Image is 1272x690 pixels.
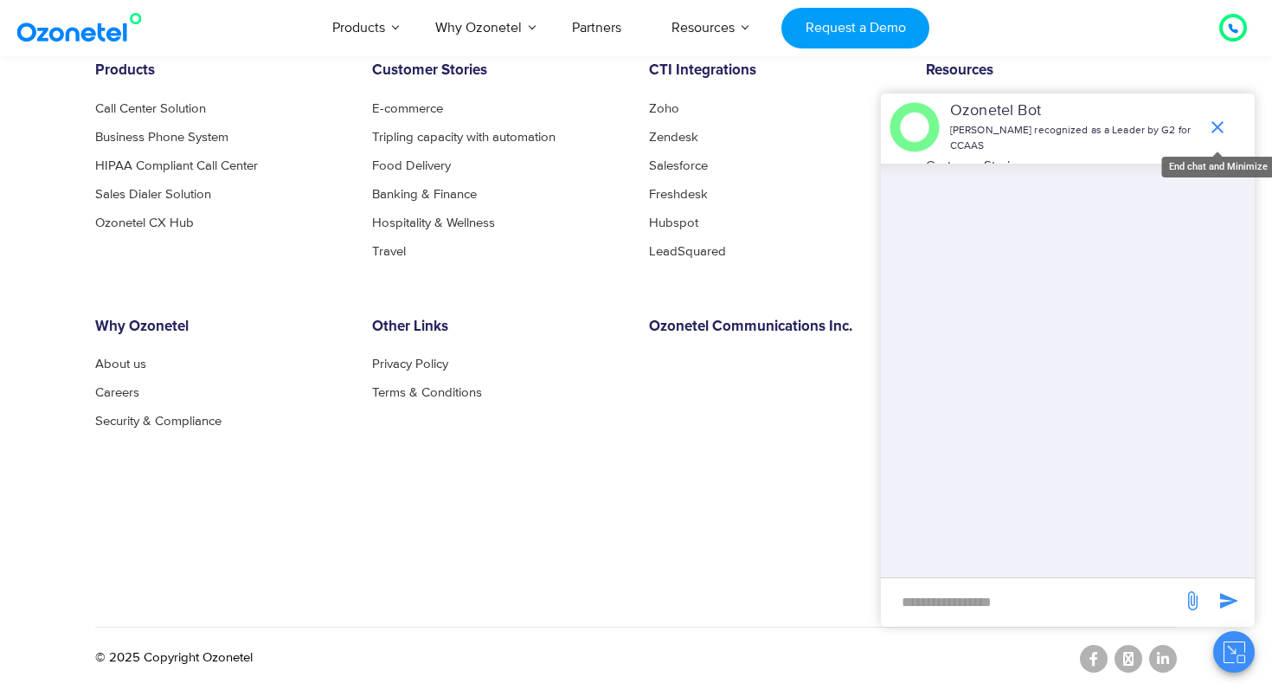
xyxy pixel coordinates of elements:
a: Security & Compliance [95,415,222,428]
button: Close chat [1213,631,1255,673]
h6: CTI Integrations [649,62,900,80]
a: Privacy Policy [372,358,448,371]
a: Travel [372,245,406,258]
h6: Ozonetel Communications Inc. [649,319,900,336]
a: LeadSquared [649,245,726,258]
a: Zendesk [649,131,698,144]
a: Freshdesk [649,188,708,201]
a: E-commerce [372,102,443,115]
span: end chat or minimize [1200,110,1235,145]
a: Hospitality & Wellness [372,216,495,229]
a: Banking & Finance [372,188,477,201]
h6: Resources [926,62,1177,80]
span: send message [1211,584,1246,618]
div: new-msg-input [890,587,1173,618]
h6: Customer Stories [372,62,623,80]
a: Call Center Solution [95,102,206,115]
h6: Why Ozonetel [95,319,346,336]
a: About us [95,358,146,371]
a: Tripling capacity with automation [372,131,556,144]
a: Careers [95,386,139,399]
a: Terms & Conditions [372,386,482,399]
a: Business Phone System [95,131,228,144]
span: send message [1175,584,1210,618]
a: Zoho [649,102,679,115]
a: Food Delivery [372,159,451,172]
a: Hubspot [649,216,698,229]
a: Sales Dialer Solution [95,188,211,201]
a: Ozonetel CX Hub [95,216,194,229]
p: [PERSON_NAME] recognized as a Leader by G2 for CCAAS [950,123,1198,154]
a: Salesforce [649,159,708,172]
h6: Other Links [372,319,623,336]
p: Ozonetel Bot [950,100,1198,123]
p: © 2025 Copyright Ozonetel [95,648,253,668]
h6: Products [95,62,346,80]
a: HIPAA Compliant Call Center [95,159,258,172]
a: Request a Demo [781,8,929,48]
img: header [890,102,940,152]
